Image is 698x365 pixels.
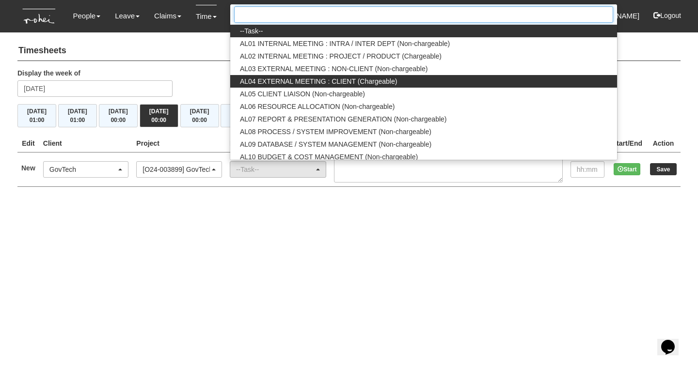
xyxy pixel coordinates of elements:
div: Timesheet Week Summary [17,104,681,127]
span: AL10 BUDGET & COST MANAGEMENT (Non-chargeable) [240,152,418,162]
input: hh:mm [571,161,604,178]
span: 01:00 [30,117,45,123]
span: AL07 REPORT & PRESENTATION GENERATION (Non-chargeable) [240,114,447,124]
span: AL08 PROCESS / SYSTEM IMPROVEMENT (Non-chargeable) [240,127,431,137]
button: Logout [647,4,688,27]
a: Claims [154,5,181,27]
span: AL09 DATABASE / SYSTEM MANAGEMENT (Non-chargeable) [240,139,431,149]
span: 00:00 [192,117,207,123]
input: Search [234,6,613,23]
button: [DATE]01:00 [58,104,97,127]
a: Leave [115,5,140,27]
th: Action [646,135,681,152]
span: 00:00 [111,117,126,123]
span: AL02 INTERNAL MEETING : PROJECT / PRODUCT (Chargeable) [240,51,442,61]
button: GovTech [43,161,129,178]
span: AL01 INTERNAL MEETING : INTRA / INTER DEPT (Non-chargeable) [240,39,450,48]
span: AL05 CLIENT LIAISON (Non-chargeable) [240,89,365,99]
a: Time [196,5,217,28]
div: --Task-- [236,165,314,174]
span: AL06 RESOURCE ALLOCATION (Non-chargeable) [240,102,395,111]
a: People [73,5,100,27]
th: Edit [17,135,39,152]
label: New [21,163,35,173]
button: --Task-- [230,161,326,178]
button: Start [614,163,640,175]
th: Start/End [608,135,646,152]
span: --Task-- [240,26,263,36]
span: 00:00 [151,117,166,123]
th: Project Task [226,135,330,152]
button: [DATE]00:00 [99,104,138,127]
button: [O24-003899] GovTech - ELP Executive Coaching [136,161,222,178]
button: [DATE]00:00 [221,104,259,127]
h4: Timesheets [17,41,681,61]
span: 01:00 [70,117,85,123]
span: AL04 EXTERNAL MEETING : CLIENT (Chargeable) [240,76,397,86]
button: [DATE]00:00 [140,104,178,127]
th: Client [39,135,133,152]
th: Project [132,135,226,152]
input: Save [650,163,677,175]
button: [DATE]01:00 [17,104,56,127]
div: GovTech [49,165,117,174]
span: AL03 EXTERNAL MEETING : NON-CLIENT (Non-chargeable) [240,64,428,74]
div: [O24-003899] GovTech - ELP Executive Coaching [143,165,210,174]
button: [DATE]00:00 [180,104,219,127]
label: Display the week of [17,68,80,78]
iframe: chat widget [657,326,688,355]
